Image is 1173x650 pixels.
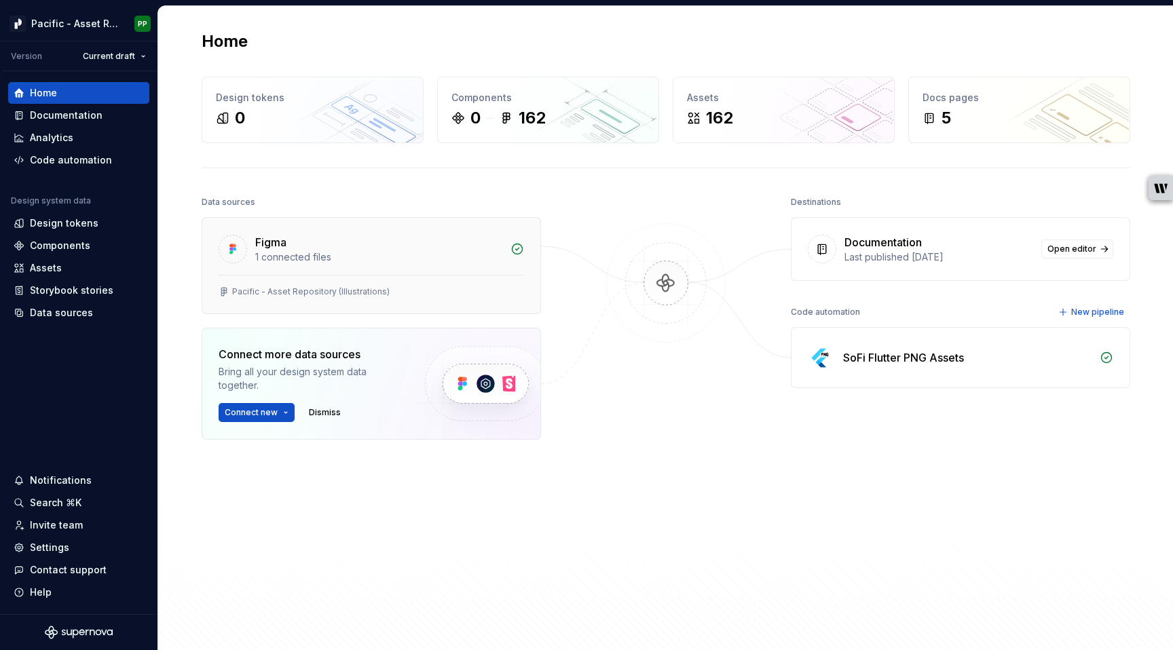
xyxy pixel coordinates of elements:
[8,257,149,279] a: Assets
[844,234,922,250] div: Documentation
[255,250,502,264] div: 1 connected files
[45,626,113,639] svg: Supernova Logo
[923,91,1116,104] div: Docs pages
[303,403,347,422] button: Dismiss
[8,235,149,256] a: Components
[30,474,92,487] div: Notifications
[8,149,149,171] a: Code automation
[219,403,295,422] button: Connect new
[3,9,155,38] button: Pacific - Asset Repository (Illustrations)PP
[235,107,245,129] div: 0
[30,563,107,577] div: Contact support
[30,284,113,297] div: Storybook stories
[30,586,52,599] div: Help
[30,86,57,100] div: Home
[519,107,546,129] div: 162
[30,306,93,320] div: Data sources
[30,496,81,510] div: Search ⌘K
[30,541,69,554] div: Settings
[216,91,409,104] div: Design tokens
[843,349,964,366] div: SoFi Flutter PNG Assets
[844,250,1033,264] div: Last published [DATE]
[225,407,278,418] span: Connect new
[77,47,152,66] button: Current draft
[8,82,149,104] a: Home
[30,239,90,252] div: Components
[30,153,112,167] div: Code automation
[908,77,1130,143] a: Docs pages5
[202,193,255,212] div: Data sources
[31,17,118,31] div: Pacific - Asset Repository (Illustrations)
[30,261,62,275] div: Assets
[8,492,149,514] button: Search ⌘K
[219,346,402,362] div: Connect more data sources
[1047,244,1096,254] span: Open editor
[791,193,841,212] div: Destinations
[8,212,149,234] a: Design tokens
[673,77,895,143] a: Assets162
[30,131,73,145] div: Analytics
[30,518,83,532] div: Invite team
[232,286,390,297] div: Pacific - Asset Repository (Illustrations)
[8,104,149,126] a: Documentation
[219,365,402,392] div: Bring all your design system data together.
[706,107,733,129] div: 162
[30,216,98,230] div: Design tokens
[30,109,103,122] div: Documentation
[451,91,645,104] div: Components
[8,302,149,324] a: Data sources
[202,77,424,143] a: Design tokens0
[10,16,26,32] img: 8d0dbd7b-a897-4c39-8ca0-62fbda938e11.png
[8,581,149,603] button: Help
[8,470,149,491] button: Notifications
[791,303,860,322] div: Code automation
[1071,307,1124,318] span: New pipeline
[202,31,248,52] h2: Home
[687,91,880,104] div: Assets
[1054,303,1130,322] button: New pipeline
[8,280,149,301] a: Storybook stories
[83,51,135,62] span: Current draft
[255,234,286,250] div: Figma
[8,537,149,558] a: Settings
[8,559,149,581] button: Contact support
[942,107,951,129] div: 5
[1041,240,1113,259] a: Open editor
[138,18,147,29] div: PP
[11,51,42,62] div: Version
[202,217,541,314] a: Figma1 connected filesPacific - Asset Repository (Illustrations)
[11,195,91,206] div: Design system data
[8,127,149,149] a: Analytics
[437,77,659,143] a: Components0162
[470,107,481,129] div: 0
[8,514,149,536] a: Invite team
[309,407,341,418] span: Dismiss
